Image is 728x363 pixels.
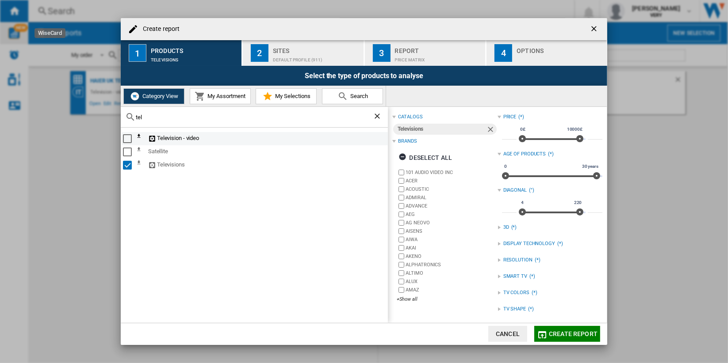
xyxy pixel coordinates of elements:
input: brand.name [398,212,404,217]
div: SMART TV [503,273,527,280]
button: 2 Sites Default profile (911) [243,40,364,66]
input: brand.name [398,245,404,251]
label: AG NEOVO [406,219,497,226]
span: 30 years [581,163,600,170]
label: AIWA [406,236,497,243]
button: Deselect all [396,150,455,166]
span: 0 [503,163,508,170]
div: TV COLORS [503,289,529,296]
span: Category View [140,93,178,99]
label: ALPHATRONICS [406,261,497,268]
span: 0£ [519,126,527,133]
div: Televisions [151,53,238,62]
ng-md-icon: getI18NText('BUTTONS.CLOSE_DIALOG') [590,24,600,35]
div: TV SHAPE [503,306,526,313]
button: Search [322,88,383,104]
div: 2 [251,44,268,62]
md-checkbox: Select [123,160,136,170]
ng-md-icon: Clear search [373,112,383,122]
div: +Show all [397,296,497,302]
button: My Selections [256,88,317,104]
button: 4 Options [487,40,607,66]
div: 1 [129,44,146,62]
div: Default profile (911) [273,53,360,62]
span: Create report [549,330,598,337]
div: DIAGONAL [503,187,527,194]
label: AKENO [406,253,497,260]
div: 3D [503,224,509,231]
div: catalogs [398,113,422,121]
md-checkbox: Select [123,147,136,157]
span: My Assortment [205,93,245,99]
span: 220 [573,199,583,206]
input: brand.name [398,178,404,184]
input: brand.name [398,253,404,259]
label: ALTIMO [406,270,497,276]
h4: Create report [138,25,180,34]
label: ACER [406,178,497,184]
button: Cancel [488,326,527,342]
div: Deselect all [398,150,452,166]
input: brand.name [398,287,404,293]
input: brand.name [398,270,404,276]
div: Satellite [136,147,387,157]
button: 3 Report Price Matrix [365,40,487,66]
button: 1 Products Televisions [121,40,242,66]
div: RESOLUTION [503,257,533,264]
label: ADMIRAL [406,194,497,201]
span: My Selections [273,93,310,99]
div: Age of products [503,151,546,158]
ng-md-icon: Remove [486,125,497,136]
img: wiser-icon-white.png [130,91,140,102]
div: Price Matrix [395,53,482,62]
div: (") [529,187,602,194]
input: Search in Catalogs [136,114,373,121]
button: My Assortment [190,88,251,104]
span: 10000£ [566,126,584,133]
button: Create report [534,326,600,342]
label: ACOUSTIC [406,186,497,193]
label: ALUX [406,278,497,285]
label: AKAI [406,245,497,251]
div: Products [151,44,238,53]
label: AMAZ [406,287,497,293]
div: DISPLAY TECHNOLOGY [503,240,555,247]
input: brand.name [398,170,404,175]
div: 3 [373,44,391,62]
input: brand.name [398,220,404,226]
md-checkbox: Select [123,133,136,144]
input: brand.name [398,262,404,268]
label: ADVANCE [406,203,497,209]
input: brand.name [398,237,404,242]
label: AISENS [406,228,497,234]
div: Sites [273,44,360,53]
div: Televisions [398,124,486,135]
div: Select the type of products to analyse [121,66,607,86]
input: brand.name [398,279,404,284]
button: getI18NText('BUTTONS.CLOSE_DIALOG') [586,20,604,38]
button: Category View [123,88,184,104]
div: Television - video [136,133,387,144]
div: 4 [494,44,512,62]
span: Search [348,93,368,99]
input: brand.name [398,203,404,209]
div: Televisions [136,160,387,170]
div: Brands [398,138,417,145]
div: Price [503,113,517,121]
label: 101 AUDIO VIDEO INC [406,169,497,176]
div: Report [395,44,482,53]
span: 4 [520,199,525,206]
input: brand.name [398,228,404,234]
div: Options [517,44,604,53]
input: brand.name [398,195,404,200]
label: AEG [406,211,497,218]
input: brand.name [398,186,404,192]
